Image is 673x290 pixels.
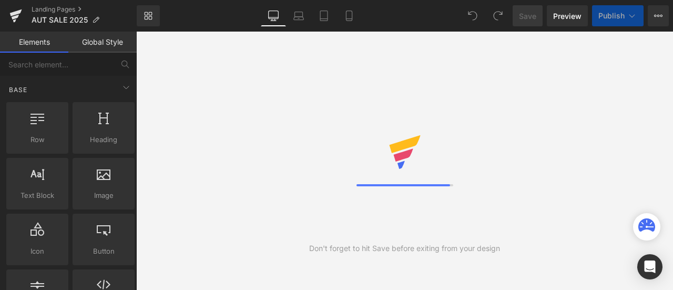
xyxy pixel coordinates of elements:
[487,5,508,26] button: Redo
[648,5,669,26] button: More
[261,5,286,26] a: Desktop
[68,32,137,53] a: Global Style
[32,16,88,24] span: AUT SALE 2025
[462,5,483,26] button: Undo
[309,243,500,254] div: Don't forget to hit Save before exiting from your design
[336,5,362,26] a: Mobile
[8,85,28,95] span: Base
[9,246,65,257] span: Icon
[76,246,131,257] span: Button
[9,134,65,145] span: Row
[553,11,582,22] span: Preview
[137,5,160,26] a: New Library
[519,11,536,22] span: Save
[311,5,336,26] a: Tablet
[598,12,625,20] span: Publish
[286,5,311,26] a: Laptop
[592,5,644,26] button: Publish
[76,190,131,201] span: Image
[32,5,137,14] a: Landing Pages
[547,5,588,26] a: Preview
[637,254,662,279] div: Open Intercom Messenger
[9,190,65,201] span: Text Block
[76,134,131,145] span: Heading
